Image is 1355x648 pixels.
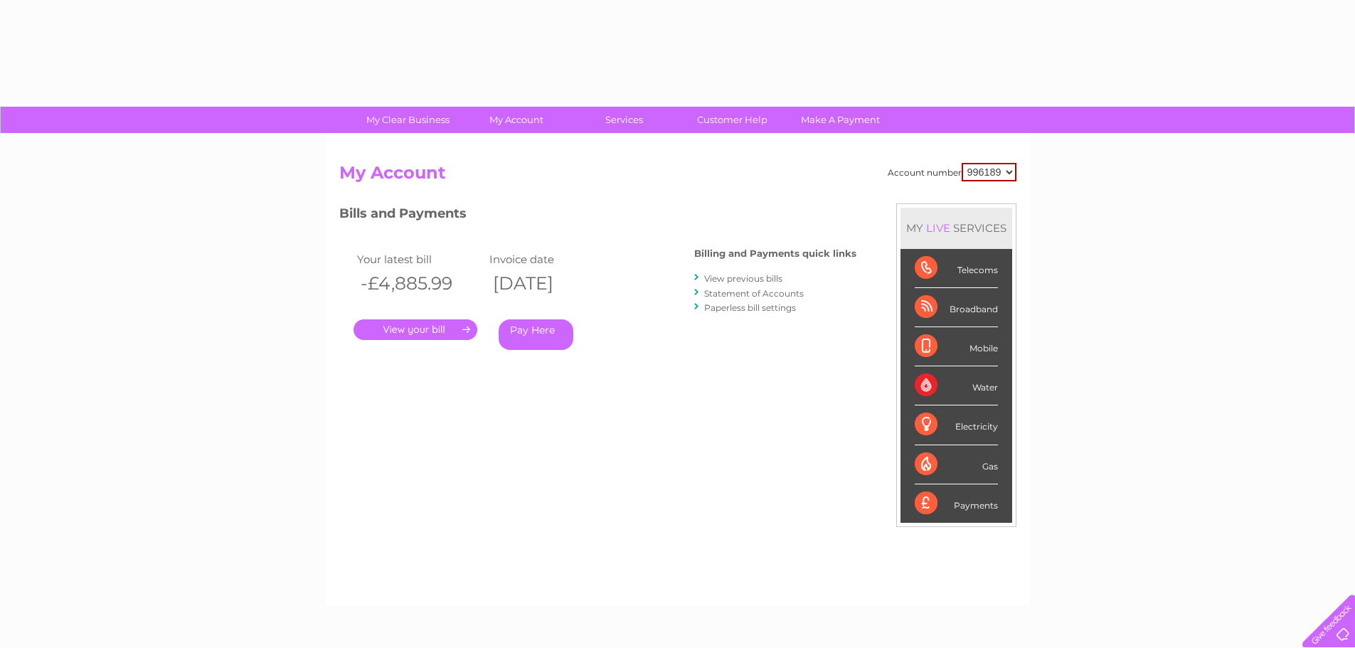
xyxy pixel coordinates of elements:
a: View previous bills [704,273,782,284]
th: [DATE] [486,269,618,298]
div: LIVE [923,221,953,235]
div: Gas [915,445,998,484]
div: Broadband [915,288,998,327]
div: Payments [915,484,998,523]
a: My Account [457,107,575,133]
a: My Clear Business [349,107,467,133]
h3: Bills and Payments [339,203,856,228]
div: MY SERVICES [900,208,1012,248]
a: Customer Help [674,107,791,133]
h4: Billing and Payments quick links [694,248,856,259]
a: Pay Here [499,319,573,350]
h2: My Account [339,163,1016,190]
a: Paperless bill settings [704,302,796,313]
div: Electricity [915,405,998,445]
div: Telecoms [915,249,998,288]
div: Water [915,366,998,405]
a: Make A Payment [782,107,899,133]
div: Account number [888,163,1016,181]
div: Mobile [915,327,998,366]
a: Services [565,107,683,133]
a: . [354,319,477,340]
th: -£4,885.99 [354,269,486,298]
a: Statement of Accounts [704,288,804,299]
td: Invoice date [486,250,618,269]
td: Your latest bill [354,250,486,269]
